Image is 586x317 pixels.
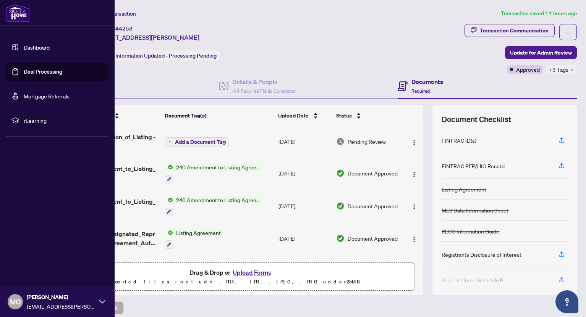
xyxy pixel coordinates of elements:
[348,169,398,177] span: Document Approved
[408,232,420,245] button: Logo
[95,50,220,61] div: Status:
[165,163,173,171] img: Status Icon
[336,111,352,120] span: Status
[24,93,70,100] a: Mortgage Referrals
[278,111,309,120] span: Upload Date
[411,204,417,210] img: Logo
[408,167,420,179] button: Logo
[24,68,62,75] a: Deal Processing
[115,52,217,59] span: Information Updated - Processing Pending
[10,296,21,307] span: MO
[516,65,540,74] span: Approved
[442,250,521,259] div: Registrants Disclosure of Interest
[411,140,417,146] img: Logo
[442,114,511,125] span: Document Checklist
[480,24,549,37] div: Transaction Communication
[442,136,476,145] div: FINTRAC ID(s)
[165,228,173,237] img: Status Icon
[189,267,274,277] span: Drag & Drop or
[442,227,499,235] div: RECO Information Guide
[505,46,577,59] button: Update for Admin Review
[275,126,333,157] td: [DATE]
[336,234,345,243] img: Document Status
[275,190,333,222] td: [DATE]
[175,139,226,145] span: Add a Document Tag
[465,24,555,37] button: Transaction Communication
[173,228,224,237] span: Listing Agreement
[442,206,508,214] div: MLS Data Information Sheet
[73,229,158,248] span: 271_Seller_Designated_Representation_Agreement_Authority_to_Offer_for_Sale_-_PropTx-[PERSON_NAME]...
[24,44,50,51] a: Dashboard
[442,162,505,170] div: FINTRAC PEP/HIO Record
[275,222,333,255] td: [DATE]
[336,202,345,210] img: Document Status
[168,140,172,144] span: plus
[411,171,417,177] img: Logo
[232,88,296,94] span: 4/4 Required Fields Completed
[555,290,578,313] button: Open asap
[165,196,264,216] button: Status Icon240 Amendment to Listing Agreement - Authority to Offer for Sale Price Change/Extensio...
[115,25,133,32] span: 44258
[49,263,414,291] span: Drag & Drop orUpload FormsSupported files include .PDF, .JPG, .JPEG, .PNG under25MB
[549,65,568,74] span: +3 Tags
[570,68,574,72] span: down
[230,267,274,277] button: Upload Forms
[73,132,158,151] span: 242_Cancellation_of_Listing - [DATE]pdf
[54,277,409,286] p: Supported files include .PDF, .JPG, .JPEG, .PNG under 25 MB
[411,237,417,243] img: Logo
[333,105,403,126] th: Status
[165,163,264,183] button: Status Icon240 Amendment to Listing Agreement - Authority to Offer for Sale Price Change/Extensio...
[173,196,264,204] span: 240 Amendment to Listing Agreement - Authority to Offer for Sale Price Change/Extension/Amendment(s)
[6,4,30,22] img: logo
[173,163,264,171] span: 240 Amendment to Listing Agreement - Authority to Offer for Sale Price Change/Extension/Amendment(s)
[336,169,345,177] img: Document Status
[510,47,572,59] span: Update for Admin Review
[408,135,420,148] button: Logo
[70,105,161,126] th: (10) File Name
[336,137,345,146] img: Document Status
[73,164,158,182] span: 240_Amendment_to_Listing_Agrmt_-_Price_Change_Extension_Amendment__B__-_PropTx-[PERSON_NAME].pdf
[95,33,199,42] span: [STREET_ADDRESS][PERSON_NAME]
[411,88,430,94] span: Required
[565,29,571,35] span: ellipsis
[348,137,386,146] span: Pending Review
[348,234,398,243] span: Document Approved
[275,105,333,126] th: Upload Date
[275,255,333,288] td: [DATE]
[165,228,224,249] button: Status IconListing Agreement
[27,302,96,311] span: [EMAIL_ADDRESS][PERSON_NAME][DOMAIN_NAME]
[348,202,398,210] span: Document Approved
[73,197,158,215] span: 240_Amendment_to_Listing_Agrmt_-_Price_Change_Extension_Amendment__A__-_PropTx-[PERSON_NAME]-3.pdf
[411,77,443,86] h4: Documents
[27,293,96,301] span: [PERSON_NAME]
[275,157,333,190] td: [DATE]
[95,10,136,17] span: View Transaction
[232,77,296,86] h4: Details & People
[165,196,173,204] img: Status Icon
[442,185,486,193] div: Listing Agreement
[408,200,420,212] button: Logo
[165,137,229,146] button: Add a Document Tag
[162,105,275,126] th: Document Tag(s)
[24,116,103,125] span: rLearning
[501,9,577,18] article: Transaction saved 11 hours ago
